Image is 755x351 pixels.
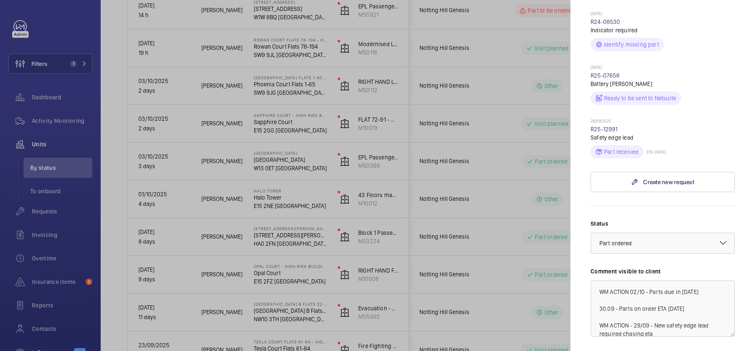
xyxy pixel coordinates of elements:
[591,11,735,18] p: [DATE]
[591,72,620,79] a: R25-07658
[591,80,735,88] p: Battery [PERSON_NAME]
[599,240,632,247] span: Part ordered
[591,133,735,142] p: Safety edge lead
[604,40,659,49] p: Identify missing part
[591,219,735,228] label: Status
[591,126,618,133] a: R25-12991
[591,18,620,25] a: R24-08530
[591,267,735,276] label: Comment visible to client
[643,149,666,154] p: ETA: [DATE]
[591,26,735,34] p: Indicator required
[591,118,735,125] p: 29/09/2025
[604,148,638,156] p: Part received
[591,172,735,192] a: Create new request
[591,65,735,71] p: [DATE]
[604,94,676,102] p: Ready to be sent to Netsuite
